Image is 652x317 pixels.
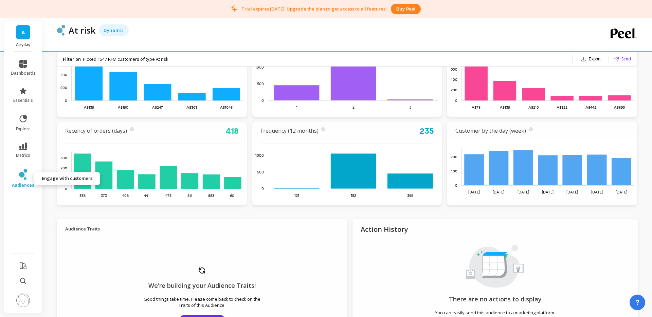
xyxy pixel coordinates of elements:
span: dashboards [11,71,36,76]
a: 418 [226,126,239,136]
img: profile picture [16,294,30,307]
span: explore [16,126,31,132]
img: header icon [57,25,65,36]
button: Export [578,54,603,64]
span: metrics [16,153,30,158]
button: ? [630,295,645,310]
span: essentials [13,98,33,103]
a: Frequency (12 months) [260,127,319,134]
p: Good things take time. Please come back to check on the Traits of this Audience. [140,296,265,308]
p: Airyday [11,42,36,48]
span: ? [635,298,639,307]
p: Filter on [63,56,81,62]
span: A [21,29,25,36]
span: Picked 1547 RFM customers of type At risk [83,56,168,62]
label: Audience Traits [65,223,100,233]
span: Send [621,56,631,62]
p: We're building your Audience Traits! [65,281,339,290]
p: At risk [69,24,95,36]
button: Send [614,56,631,62]
a: 235 [420,126,434,136]
p: There are no actions to display [369,295,621,303]
img: Empty Goal [198,266,206,275]
img: Empty Goal [466,244,524,288]
p: Trial expires [DATE]. Upgrade the plan to get access to all features! [241,6,387,12]
div: Dynamic [99,24,129,36]
a: Customer by the day (week) [455,127,526,134]
a: Recency of orders (days) [65,127,127,134]
span: audiences [12,183,34,188]
p: Action History [361,223,408,232]
button: Buy peel [391,4,421,14]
